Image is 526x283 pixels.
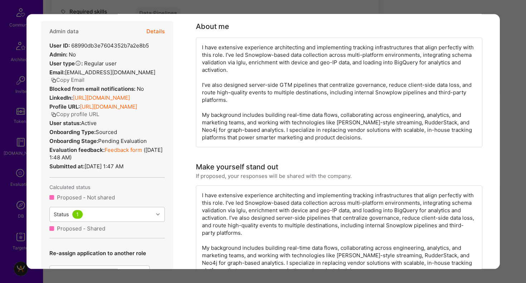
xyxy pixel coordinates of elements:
[72,210,82,219] div: 1
[49,103,79,110] strong: Profile URL:
[49,28,78,35] h4: Admin data
[49,85,144,93] div: No
[49,42,69,49] strong: User ID:
[104,147,142,153] a: Feedback form
[50,112,56,117] i: icon Copy
[81,120,96,126] span: Active
[196,172,352,180] div: If proposed, your responses will be shared with the company.
[49,85,136,92] strong: Blocked from email notifications:
[156,213,159,216] i: icon Chevron
[196,38,482,147] div: I have extensive experience architecting and implementing tracking infrastructures that align per...
[49,51,76,58] div: No
[72,94,130,101] a: [URL][DOMAIN_NAME]
[26,14,500,269] div: modal
[49,249,149,257] p: Re-assign application to another role
[49,120,81,126] strong: User status:
[95,129,117,135] span: sourced
[49,138,98,144] strong: Onboarding Stage:
[196,162,278,172] div: Make yourself stand out
[53,210,68,218] div: Status
[49,94,72,101] strong: LinkedIn:
[57,225,105,232] div: Proposed - Shared
[196,21,229,32] div: About me
[49,69,64,76] strong: Email:
[50,76,84,84] button: Copy Email
[49,51,67,58] strong: Admin:
[98,138,146,144] span: Pending Evaluation
[49,42,149,49] div: 68990db3e7604352b7a2e8b5
[64,69,155,76] span: [EMAIL_ADDRESS][DOMAIN_NAME]
[50,110,99,118] button: Copy profile URL
[84,163,123,170] span: [DATE] 1:47 AM
[79,103,137,110] a: [URL][DOMAIN_NAME]
[50,78,56,83] i: icon Copy
[49,60,116,67] div: Regular user
[49,146,164,161] div: ( [DATE] 1:48 AM )
[74,60,81,66] i: Help
[57,194,115,201] div: Proposed - Not shared
[49,129,95,135] strong: Onboarding Type:
[49,60,82,67] strong: User type :
[49,147,104,153] strong: Evaluation feedback:
[196,185,482,280] div: I have extensive experience architecting and implementing tracking infrastructures that align per...
[49,183,90,191] span: Calculated status
[146,21,164,42] button: Details
[49,163,84,170] strong: Submitted at:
